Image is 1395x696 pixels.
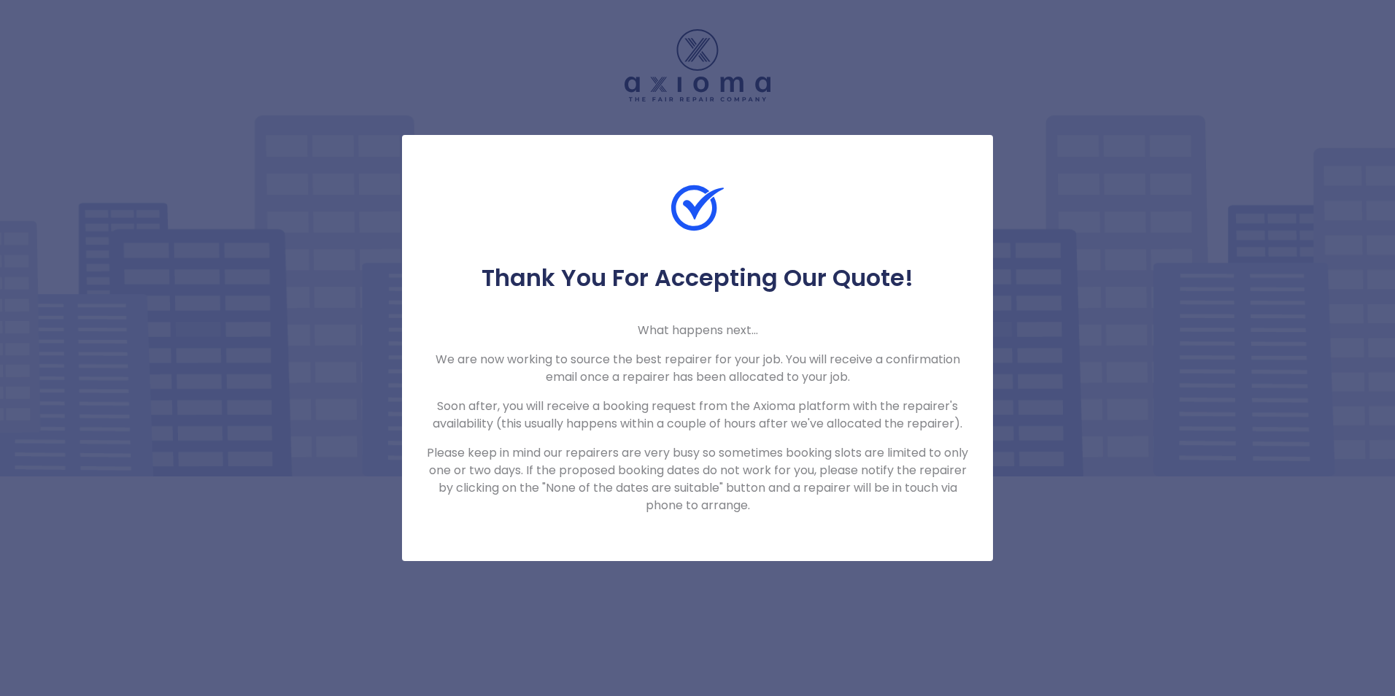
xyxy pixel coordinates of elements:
[425,398,970,433] p: Soon after, you will receive a booking request from the Axioma platform with the repairer's avail...
[425,351,970,386] p: We are now working to source the best repairer for your job. You will receive a confirmation emai...
[425,263,970,293] h5: Thank You For Accepting Our Quote!
[671,182,724,234] img: Check
[425,444,970,514] p: Please keep in mind our repairers are very busy so sometimes booking slots are limited to only on...
[425,322,970,339] p: What happens next...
